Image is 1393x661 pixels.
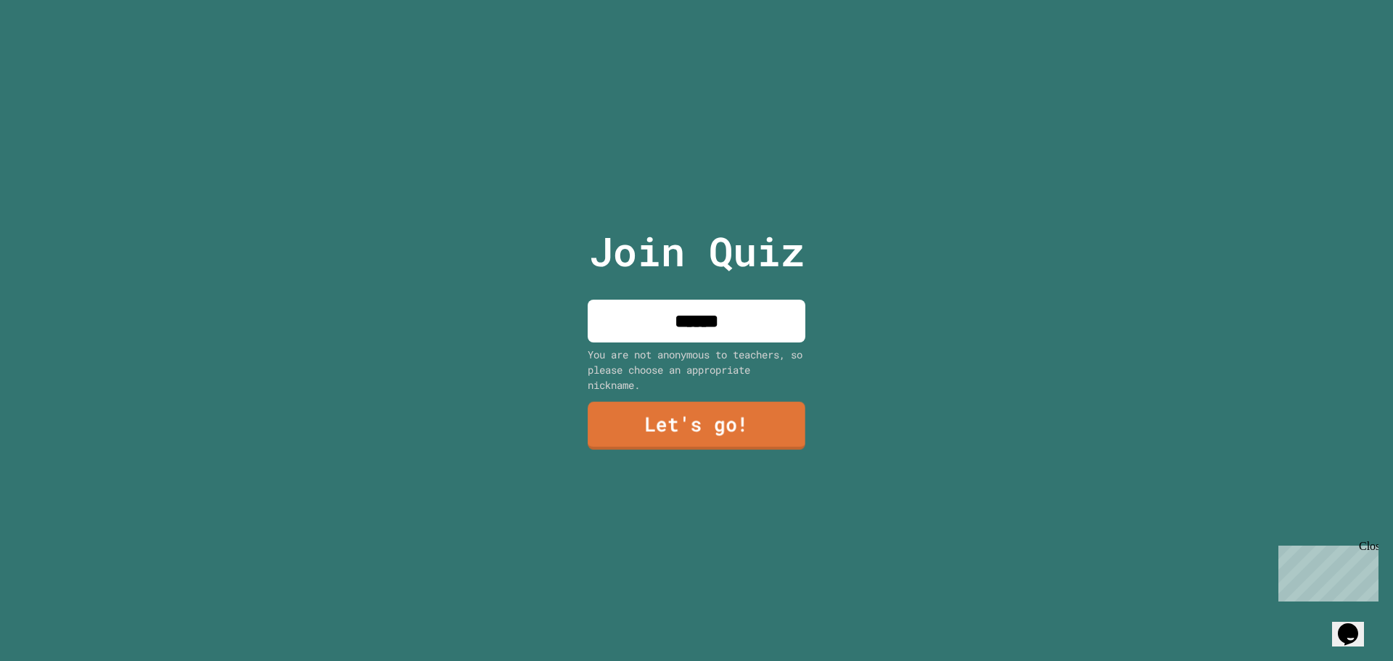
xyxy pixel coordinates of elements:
a: Let's go! [588,402,805,450]
iframe: chat widget [1332,603,1378,646]
iframe: chat widget [1273,540,1378,602]
p: Join Quiz [589,221,805,282]
div: Chat with us now!Close [6,6,100,92]
div: You are not anonymous to teachers, so please choose an appropriate nickname. [588,347,805,393]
